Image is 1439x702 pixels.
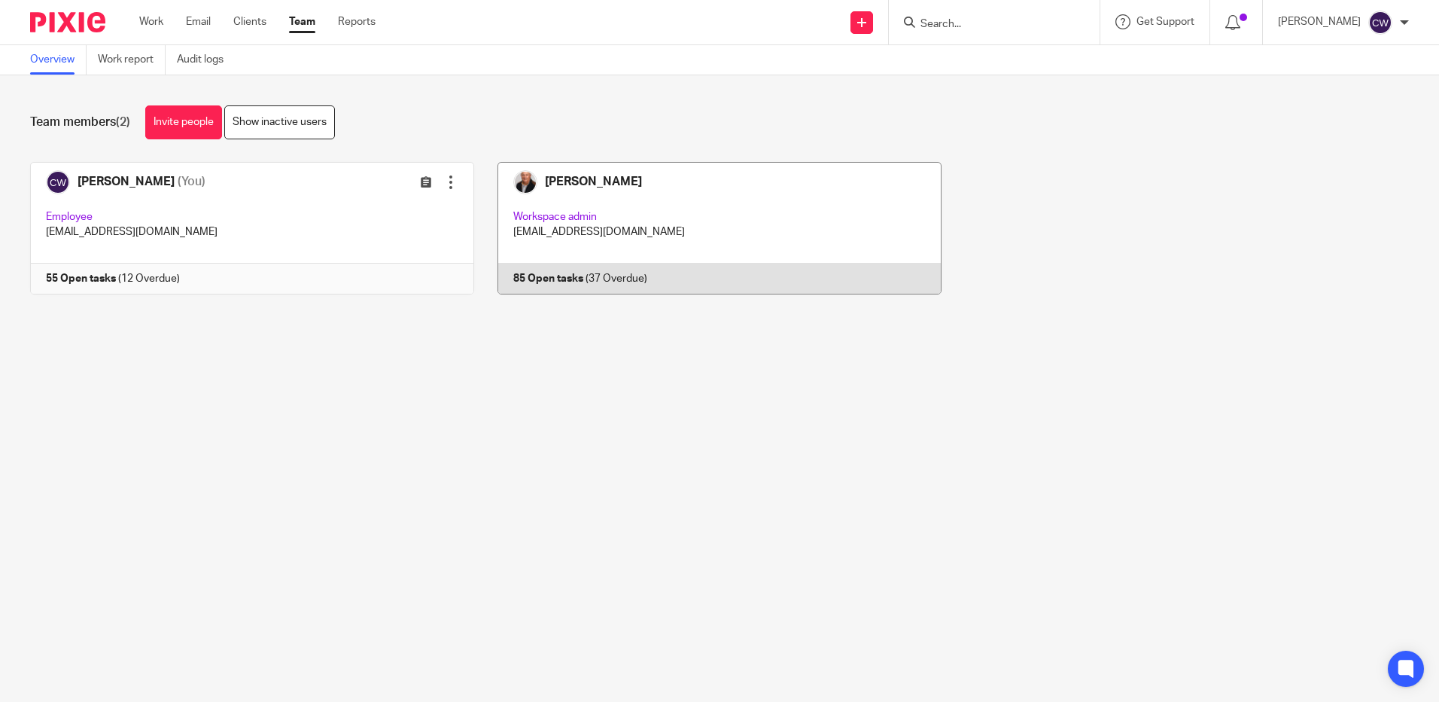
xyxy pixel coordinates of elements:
h1: Team members [30,114,130,130]
span: Get Support [1136,17,1194,27]
img: svg%3E [1368,11,1392,35]
span: (2) [116,116,130,128]
a: Team [289,14,315,29]
a: Reports [338,14,376,29]
a: Email [186,14,211,29]
a: Overview [30,45,87,75]
a: Clients [233,14,266,29]
a: Audit logs [177,45,235,75]
a: Work report [98,45,166,75]
a: Show inactive users [224,105,335,139]
img: Pixie [30,12,105,32]
a: Invite people [145,105,222,139]
input: Search [919,18,1054,32]
p: [PERSON_NAME] [1278,14,1361,29]
a: Work [139,14,163,29]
